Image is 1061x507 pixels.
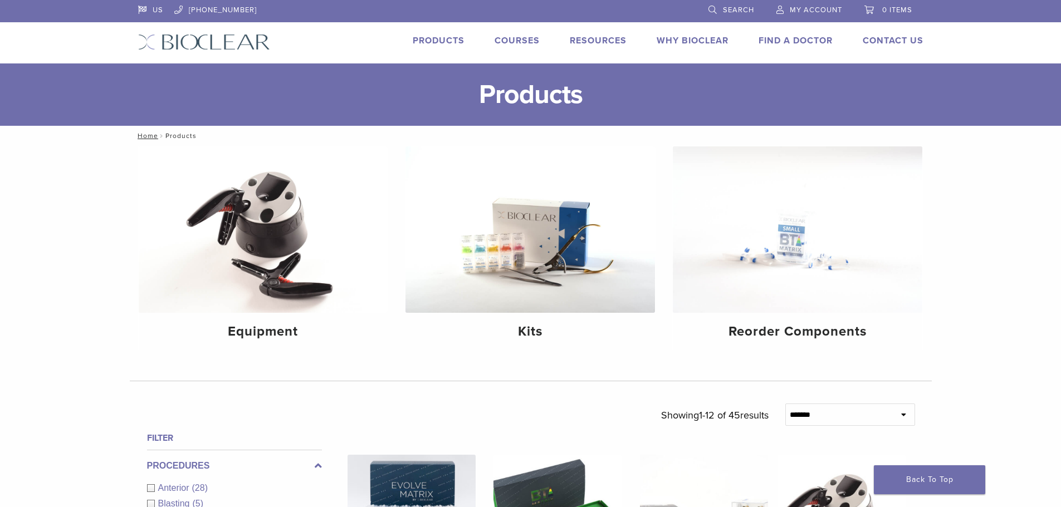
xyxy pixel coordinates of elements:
[147,459,322,472] label: Procedures
[405,146,655,349] a: Kits
[673,146,922,313] img: Reorder Components
[139,146,388,349] a: Equipment
[414,322,646,342] h4: Kits
[863,35,923,46] a: Contact Us
[158,133,165,139] span: /
[723,6,754,14] span: Search
[673,146,922,349] a: Reorder Components
[134,132,158,140] a: Home
[192,483,208,493] span: (28)
[657,35,728,46] a: Why Bioclear
[661,403,769,427] p: Showing results
[682,322,913,342] h4: Reorder Components
[699,409,740,421] span: 1-12 of 45
[138,34,270,50] img: Bioclear
[570,35,627,46] a: Resources
[148,322,379,342] h4: Equipment
[413,35,465,46] a: Products
[759,35,833,46] a: Find A Doctor
[790,6,842,14] span: My Account
[147,431,322,445] h4: Filter
[874,465,985,494] a: Back To Top
[158,483,192,493] span: Anterior
[405,146,655,313] img: Kits
[882,6,912,14] span: 0 items
[495,35,540,46] a: Courses
[130,126,932,146] nav: Products
[139,146,388,313] img: Equipment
